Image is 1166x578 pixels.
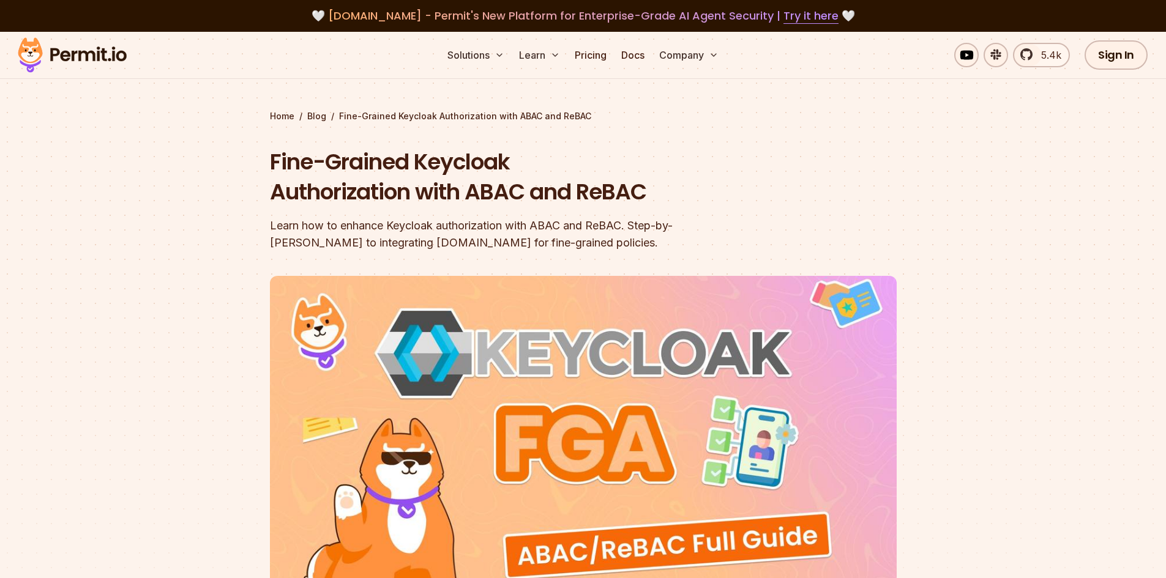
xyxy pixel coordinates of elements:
[270,147,740,207] h1: Fine-Grained Keycloak Authorization with ABAC and ReBAC
[1013,43,1070,67] a: 5.4k
[270,217,740,251] div: Learn how to enhance Keycloak authorization with ABAC and ReBAC. Step-by-[PERSON_NAME] to integra...
[307,110,326,122] a: Blog
[654,43,723,67] button: Company
[514,43,565,67] button: Learn
[1085,40,1148,70] a: Sign In
[616,43,649,67] a: Docs
[443,43,509,67] button: Solutions
[12,34,132,76] img: Permit logo
[783,8,839,24] a: Try it here
[29,7,1137,24] div: 🤍 🤍
[270,110,294,122] a: Home
[328,8,839,23] span: [DOMAIN_NAME] - Permit's New Platform for Enterprise-Grade AI Agent Security |
[1034,48,1061,62] span: 5.4k
[270,110,897,122] div: / /
[570,43,611,67] a: Pricing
